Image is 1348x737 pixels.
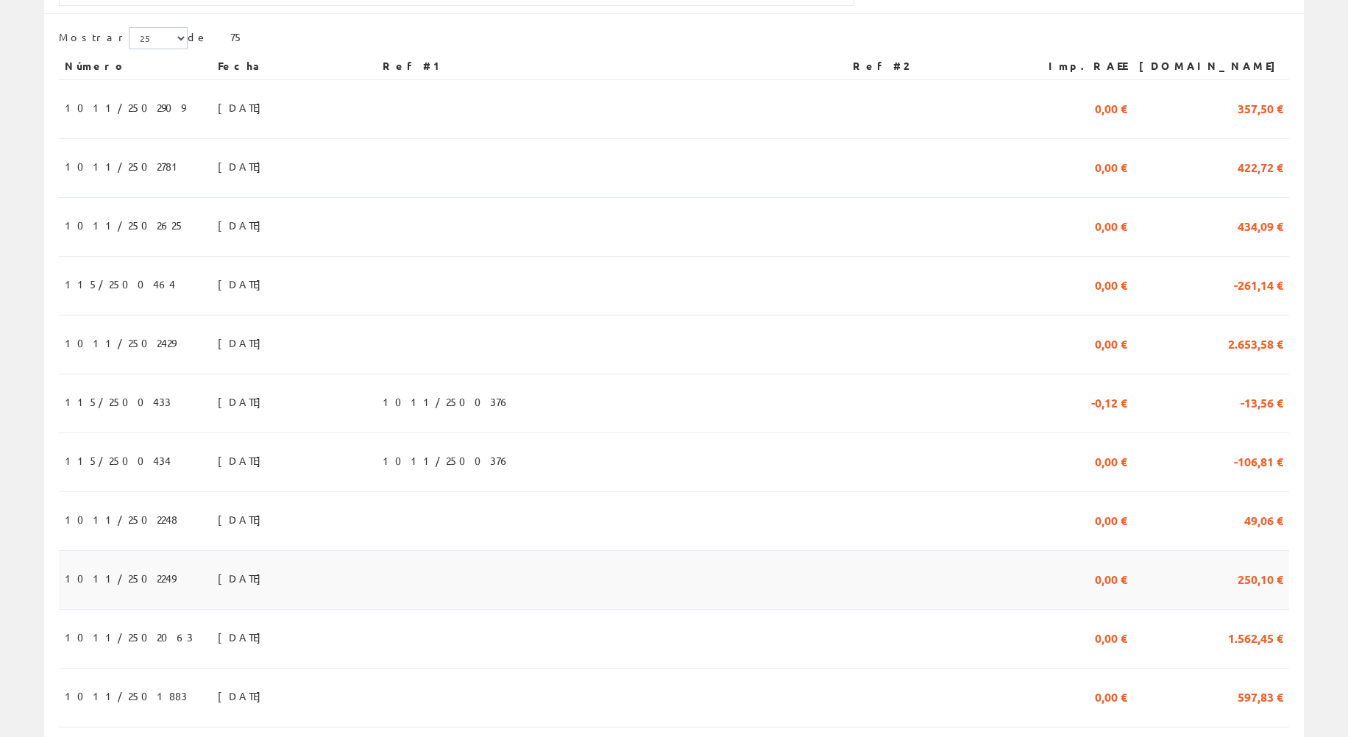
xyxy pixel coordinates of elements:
div: de 75 [59,27,1289,53]
span: 0,00 € [1095,683,1127,708]
span: [DATE] [218,154,269,179]
span: [DATE] [218,507,269,532]
th: Número [59,53,212,79]
span: 1011/2502249 [65,566,176,591]
span: 0,00 € [1095,330,1127,355]
span: [DATE] [218,566,269,591]
span: -13,56 € [1241,389,1283,414]
span: [DATE] [218,683,269,708]
th: Imp.RAEE [1023,53,1133,79]
span: [DATE] [218,271,269,296]
span: 0,00 € [1095,271,1127,296]
th: Fecha [212,53,377,79]
span: 115/2500433 [65,389,171,414]
span: 597,83 € [1238,683,1283,708]
span: 0,00 € [1095,448,1127,473]
span: 1011/2502248 [65,507,177,532]
span: [DATE] [218,389,269,414]
span: -0,12 € [1091,389,1127,414]
span: 2.653,58 € [1228,330,1283,355]
span: 1011/2500376 [383,389,511,414]
span: 0,00 € [1095,213,1127,238]
span: 1011/2500376 [383,448,511,473]
span: 115/2500434 [65,448,171,473]
span: 0,00 € [1095,624,1127,649]
span: [DATE] [218,330,269,355]
th: Ref #1 [377,53,847,79]
span: [DATE] [218,448,269,473]
span: 0,00 € [1095,154,1127,179]
span: [DATE] [218,624,269,649]
span: 115/2500464 [65,271,175,296]
span: 49,06 € [1244,507,1283,532]
th: Ref #2 [847,53,1023,79]
th: [DOMAIN_NAME] [1133,53,1289,79]
select: Mostrar [129,27,188,49]
span: [DATE] [218,213,269,238]
span: 357,50 € [1238,95,1283,120]
span: 0,00 € [1095,95,1127,120]
span: 1011/2502063 [65,624,193,649]
span: [DATE] [218,95,269,120]
span: 434,09 € [1238,213,1283,238]
span: -106,81 € [1234,448,1283,473]
span: 1011/2502909 [65,95,185,120]
span: 1.562,45 € [1228,624,1283,649]
span: -261,14 € [1234,271,1283,296]
span: 1011/2502625 [65,213,185,238]
span: 250,10 € [1238,566,1283,591]
span: 1011/2502429 [65,330,176,355]
span: 422,72 € [1238,154,1283,179]
span: 0,00 € [1095,507,1127,532]
span: 0,00 € [1095,566,1127,591]
label: Mostrar [59,27,188,49]
span: 1011/2501883 [65,683,187,708]
span: 1011/2502781 [65,154,184,179]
